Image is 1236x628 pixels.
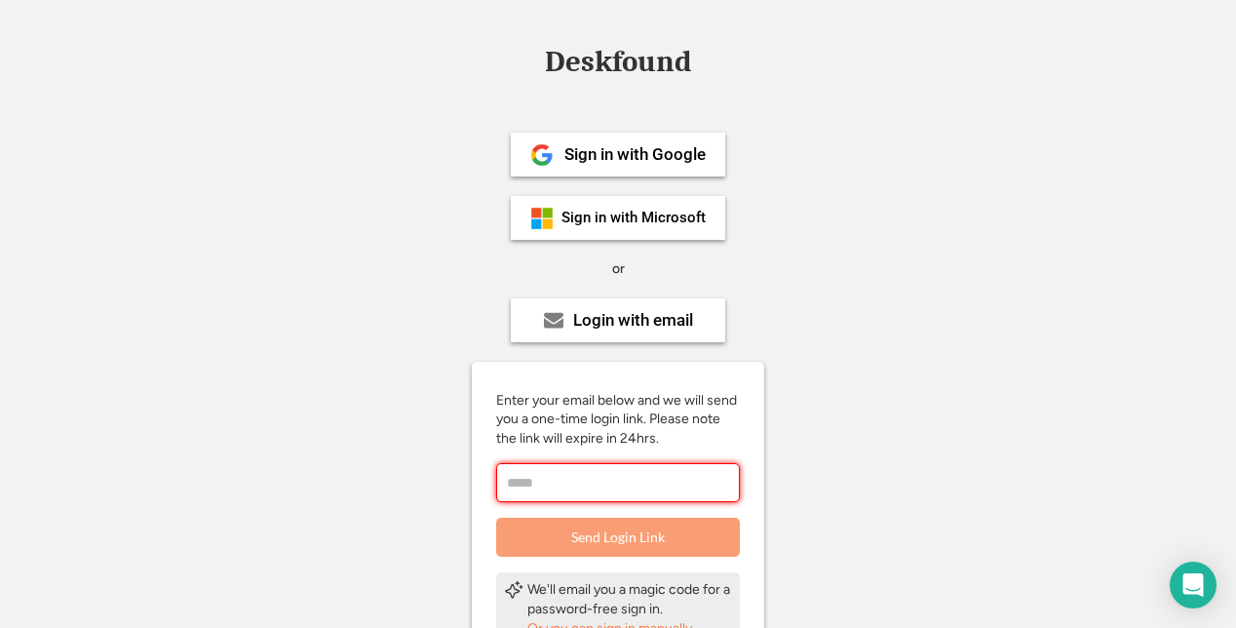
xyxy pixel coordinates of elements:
div: We'll email you a magic code for a password-free sign in. [527,580,732,618]
div: Login with email [573,312,693,329]
div: or [612,259,625,279]
div: Open Intercom Messenger [1170,562,1217,608]
img: ms-symbollockup_mssymbol_19.png [530,207,554,230]
div: Enter your email below and we will send you a one-time login link. Please note the link will expi... [496,391,740,449]
button: Send Login Link [496,518,740,557]
div: Sign in with Google [564,146,706,163]
div: Sign in with Microsoft [561,211,706,225]
div: Deskfound [535,47,701,77]
img: 1024px-Google__G__Logo.svg.png [530,143,554,167]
